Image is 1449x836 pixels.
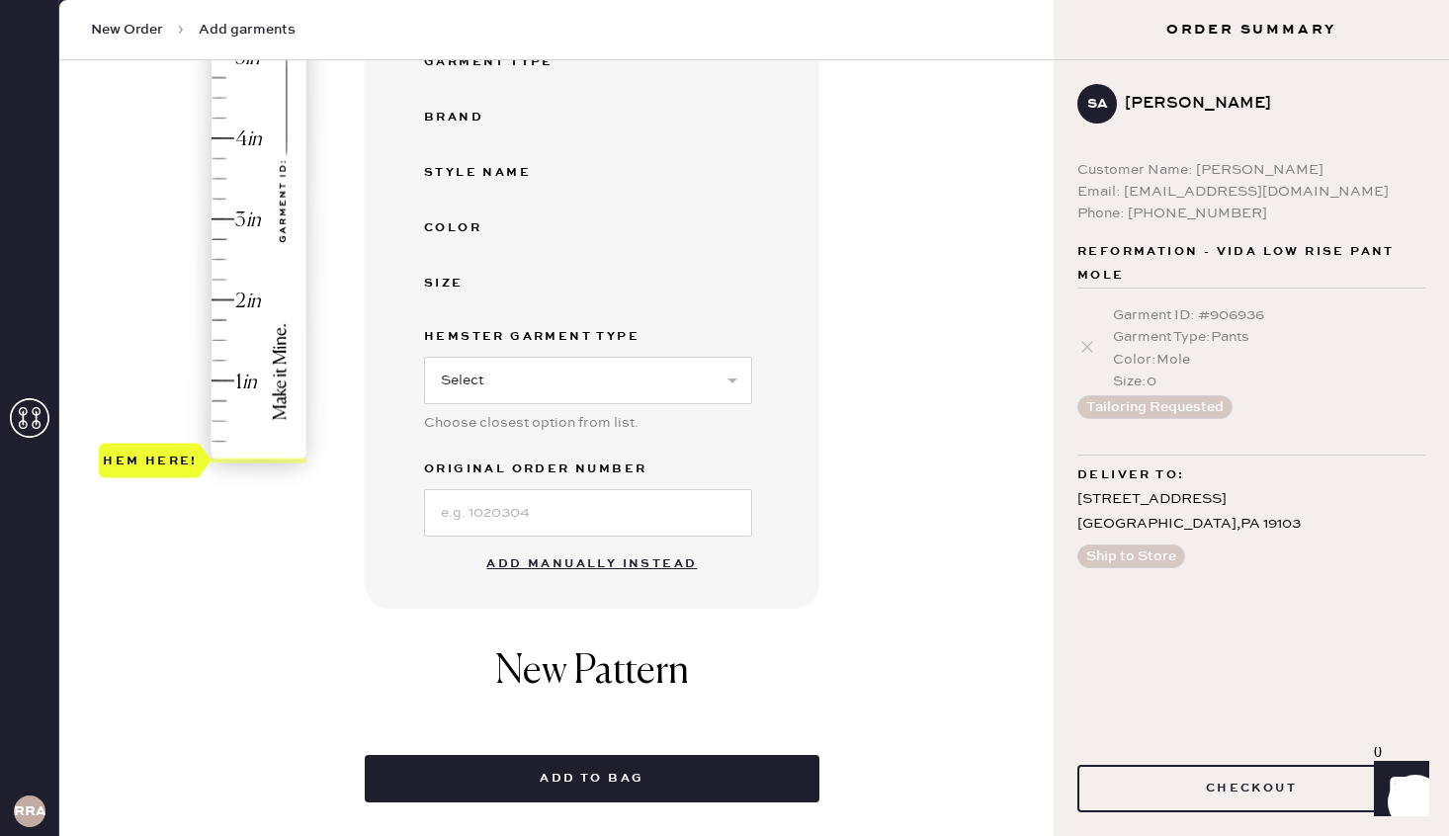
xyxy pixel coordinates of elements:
div: Customer Name: [PERSON_NAME] [1077,159,1425,181]
div: Color : Mole [1113,349,1425,371]
div: Choose closest option from list. [424,412,752,434]
button: Add to bag [365,755,819,802]
iframe: Front Chat [1355,747,1440,832]
button: Checkout [1077,765,1425,812]
span: Add garments [199,20,296,40]
div: Hem here! [103,449,198,472]
div: Size : 0 [1113,371,1425,392]
h1: New Pattern [495,648,689,715]
h3: RRA [14,804,45,818]
div: Phone: [PHONE_NUMBER] [1077,203,1425,224]
div: Garment ID : # 906936 [1113,304,1425,326]
div: [PERSON_NAME] [1125,92,1409,116]
input: e.g. 1020304 [424,489,752,537]
h3: Order Summary [1054,20,1449,40]
div: Brand [424,106,582,129]
label: Hemster Garment Type [424,325,752,349]
div: Color [424,216,582,240]
span: Reformation - Vida Low Rise Pant Mole [1077,240,1425,288]
h3: SA [1087,97,1108,111]
span: New Order [91,20,163,40]
label: Original Order Number [424,458,752,481]
div: [STREET_ADDRESS] [GEOGRAPHIC_DATA] , PA 19103 [1077,487,1425,537]
button: Ship to Store [1077,544,1185,568]
div: Garment Type [424,50,582,74]
div: Garment Type : Pants [1113,326,1425,348]
div: Email: [EMAIL_ADDRESS][DOMAIN_NAME] [1077,181,1425,203]
button: Add manually instead [474,544,709,584]
div: Style name [424,161,582,185]
span: Deliver to: [1077,463,1184,487]
div: Size [424,272,582,295]
button: Tailoring Requested [1077,395,1233,419]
